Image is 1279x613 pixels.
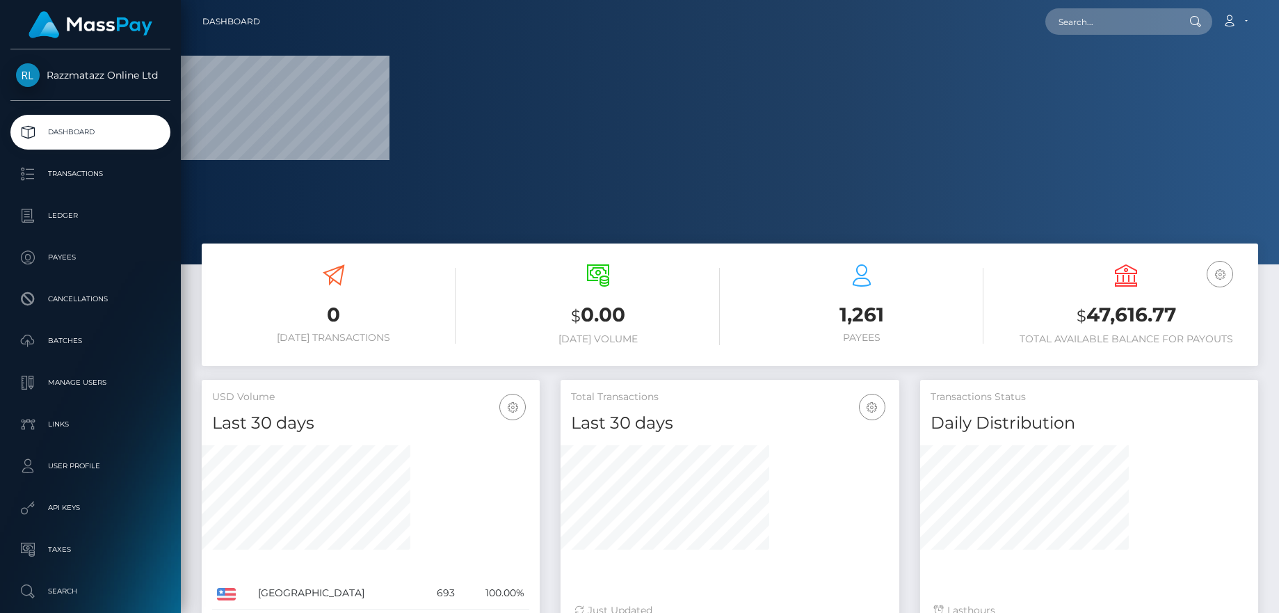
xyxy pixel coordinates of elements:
[476,301,720,330] h3: 0.00
[571,411,888,436] h4: Last 30 days
[10,198,170,233] a: Ledger
[10,324,170,358] a: Batches
[212,390,529,404] h5: USD Volume
[10,532,170,567] a: Taxes
[419,578,459,610] td: 693
[16,414,165,435] p: Links
[10,69,170,81] span: Razzmatazz Online Ltd
[16,164,165,184] p: Transactions
[16,456,165,477] p: User Profile
[29,11,152,38] img: MassPay Logo
[212,301,456,328] h3: 0
[1004,301,1248,330] h3: 47,616.77
[1045,8,1176,35] input: Search...
[16,581,165,602] p: Search
[10,240,170,275] a: Payees
[16,289,165,310] p: Cancellations
[16,63,40,87] img: Razzmatazz Online Ltd
[1004,333,1248,345] h6: Total Available Balance for Payouts
[212,411,529,436] h4: Last 30 days
[16,122,165,143] p: Dashboard
[10,365,170,400] a: Manage Users
[571,390,888,404] h5: Total Transactions
[212,332,456,344] h6: [DATE] Transactions
[741,332,984,344] h6: Payees
[16,372,165,393] p: Manage Users
[1077,306,1086,326] small: $
[16,497,165,518] p: API Keys
[10,491,170,525] a: API Keys
[10,115,170,150] a: Dashboard
[16,205,165,226] p: Ledger
[16,331,165,351] p: Batches
[10,157,170,191] a: Transactions
[217,588,236,600] img: US.png
[931,411,1248,436] h4: Daily Distribution
[571,306,581,326] small: $
[10,282,170,317] a: Cancellations
[16,539,165,560] p: Taxes
[460,578,529,610] td: 100.00%
[10,574,170,609] a: Search
[10,407,170,442] a: Links
[16,247,165,268] p: Payees
[10,449,170,484] a: User Profile
[202,7,260,36] a: Dashboard
[253,578,420,610] td: [GEOGRAPHIC_DATA]
[476,333,720,345] h6: [DATE] Volume
[931,390,1248,404] h5: Transactions Status
[741,301,984,328] h3: 1,261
